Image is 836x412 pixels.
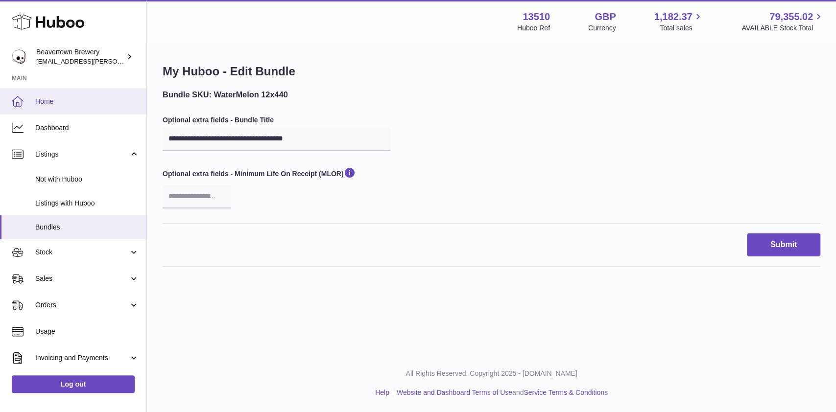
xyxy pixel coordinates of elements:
a: 1,182.37 Total sales [654,10,704,33]
button: Submit [747,233,820,256]
li: and [393,388,608,397]
a: Service Terms & Conditions [524,389,608,396]
span: Stock [35,248,129,257]
a: Log out [12,375,135,393]
span: Dashboard [35,123,139,133]
span: Home [35,97,139,106]
span: Usage [35,327,139,336]
span: Not with Huboo [35,175,139,184]
label: Optional extra fields - Bundle Title [163,115,390,125]
span: AVAILABLE Stock Total [741,23,824,33]
span: [EMAIL_ADDRESS][PERSON_NAME][DOMAIN_NAME] [36,57,196,65]
label: Optional extra fields - Minimum Life On Receipt (MLOR) [163,166,390,182]
span: Bundles [35,223,139,232]
p: All Rights Reserved. Copyright 2025 - [DOMAIN_NAME] [155,369,828,378]
h3: Bundle SKU: WaterMelon 12x440 [163,89,390,100]
div: Beavertown Brewery [36,47,124,66]
a: Website and Dashboard Terms of Use [397,389,512,396]
div: Currency [588,23,616,33]
span: Invoicing and Payments [35,353,129,363]
span: 1,182.37 [654,10,693,23]
span: 79,355.02 [769,10,813,23]
span: Listings [35,150,129,159]
h1: My Huboo - Edit Bundle [163,64,820,79]
a: Help [375,389,389,396]
strong: 13510 [523,10,550,23]
span: Sales [35,274,129,283]
img: kit.lowe@beavertownbrewery.co.uk [12,49,26,64]
span: Listings with Huboo [35,199,139,208]
div: Huboo Ref [517,23,550,33]
a: 79,355.02 AVAILABLE Stock Total [741,10,824,33]
span: Total sales [660,23,703,33]
strong: GBP [595,10,616,23]
span: Orders [35,300,129,310]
